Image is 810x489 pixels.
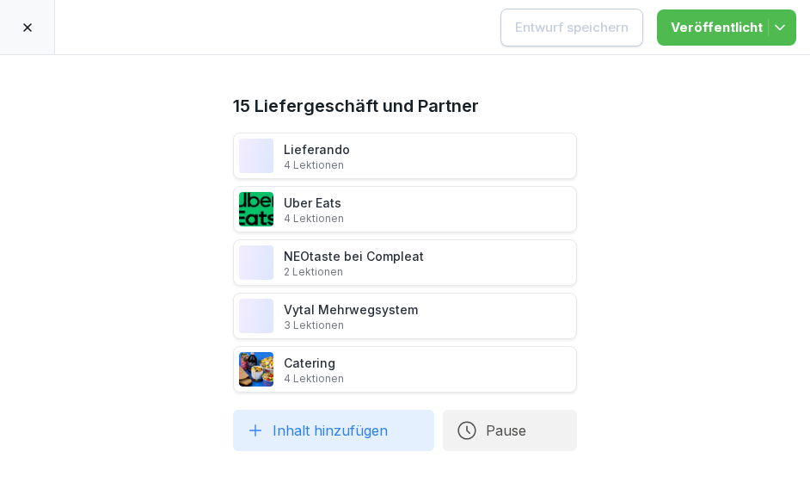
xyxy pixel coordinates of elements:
p: 4 Lektionen [284,158,350,172]
p: 3 Lektionen [284,319,418,332]
div: Uber Eats [284,194,344,226]
button: Veröffentlicht [657,9,796,46]
img: rpof62booatp1zk0s0h8eopk.png [239,245,273,280]
img: ejn2qzcp7q5eykzsx90mhlsr.png [239,299,273,333]
div: Lieferando4 Lektionen [233,133,577,179]
button: Inhalt hinzufügen [233,410,434,451]
div: Lieferando [284,140,350,172]
img: ocnhbe0f9rvd6lfdyiyybzpm.png [239,139,273,173]
div: NEOtaste bei Compleat [284,247,424,279]
img: pr2pv3819ywg1krodngndps1.png [239,352,273,387]
p: 4 Lektionen [284,212,344,226]
button: Entwurf speichern [500,9,643,46]
div: Vytal Mehrwegsystem3 Lektionen [233,293,577,339]
div: NEOtaste bei Compleat2 Lektionen [233,239,577,286]
div: Veröffentlicht [671,18,782,37]
div: Catering [284,354,344,386]
p: 4 Lektionen [284,372,344,386]
button: Pause [443,410,577,451]
div: Catering4 Lektionen [233,346,577,393]
div: Uber Eats4 Lektionen [233,186,577,232]
div: Entwurf speichern [515,18,629,37]
img: c1q9yz7v4rwsx4s3law0f8jr.png [239,192,273,226]
h1: 15 Liefergeschäft und Partner [233,93,577,119]
p: 2 Lektionen [284,265,424,279]
div: Vytal Mehrwegsystem [284,300,418,332]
